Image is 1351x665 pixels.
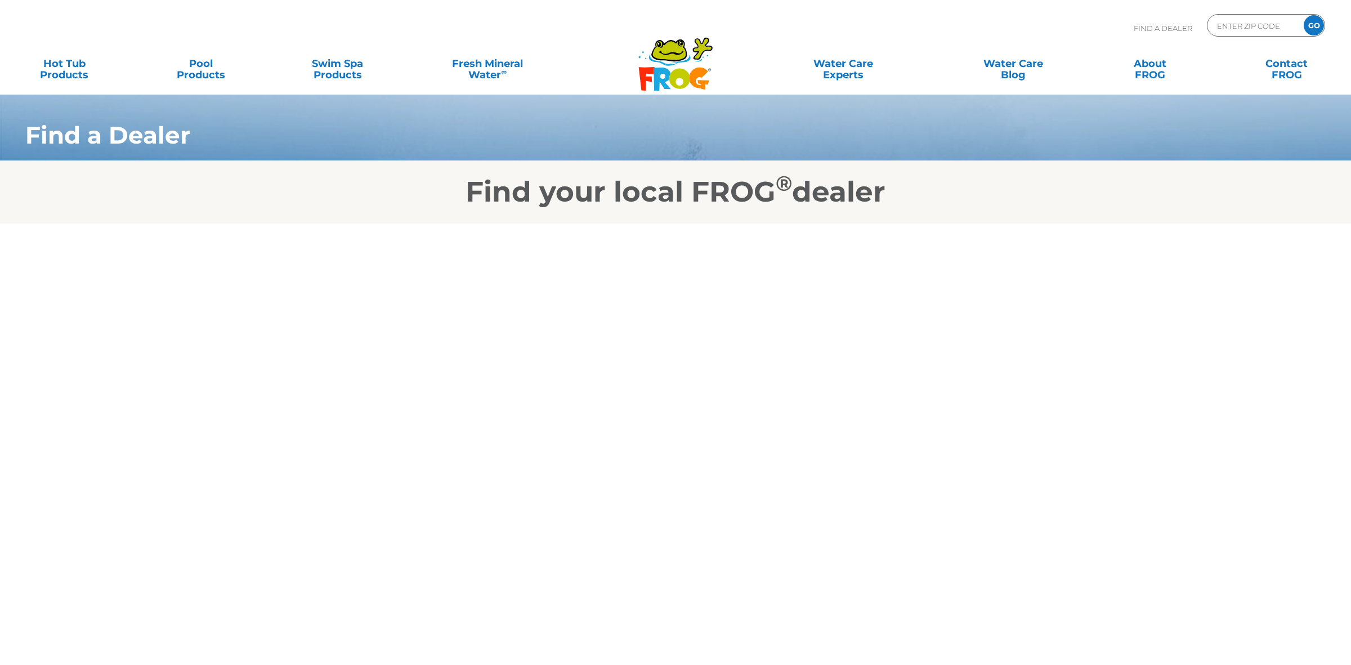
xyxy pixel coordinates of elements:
p: Find A Dealer [1134,14,1192,42]
sup: ® [776,171,792,196]
h2: Find your local FROG dealer [8,175,1343,209]
a: Water CareBlog [960,52,1067,75]
img: Frog Products Logo [632,23,719,91]
a: PoolProducts [148,52,254,75]
a: ContactFROG [1233,52,1340,75]
sup: ∞ [501,67,507,76]
a: Hot TubProducts [11,52,118,75]
a: Swim SpaProducts [284,52,391,75]
input: GO [1304,15,1324,35]
h1: Find a Dealer [25,122,1209,149]
a: AboutFROG [1097,52,1203,75]
a: Water CareExperts [757,52,930,75]
a: Fresh MineralWater∞ [421,52,554,75]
